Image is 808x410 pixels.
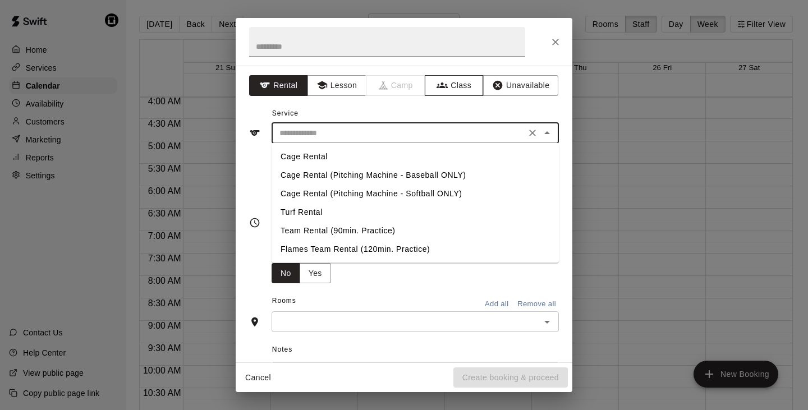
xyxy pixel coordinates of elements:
[539,125,555,141] button: Close
[479,296,515,313] button: Add all
[300,263,331,284] button: Yes
[366,75,425,96] span: Camps can only be created in the Services page
[240,367,276,388] button: Cancel
[545,32,566,52] button: Close
[272,263,331,284] div: outlined button group
[272,148,559,166] li: Cage Rental
[307,75,366,96] button: Lesson
[249,316,260,328] svg: Rooms
[249,217,260,228] svg: Timing
[525,125,540,141] button: Clear
[483,75,558,96] button: Unavailable
[515,296,559,313] button: Remove all
[272,109,299,117] span: Service
[249,75,308,96] button: Rental
[272,341,559,359] span: Notes
[425,75,484,96] button: Class
[249,127,260,139] svg: Service
[272,297,296,305] span: Rooms
[272,203,559,222] li: Turf Rental
[272,240,559,259] li: Flames Team Rental (120min. Practice)
[272,263,300,284] button: No
[272,166,559,185] li: Cage Rental (Pitching Machine - Baseball ONLY)
[272,222,559,240] li: Team Rental (90min. Practice)
[272,185,559,203] li: Cage Rental (Pitching Machine - Softball ONLY)
[539,314,555,330] button: Open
